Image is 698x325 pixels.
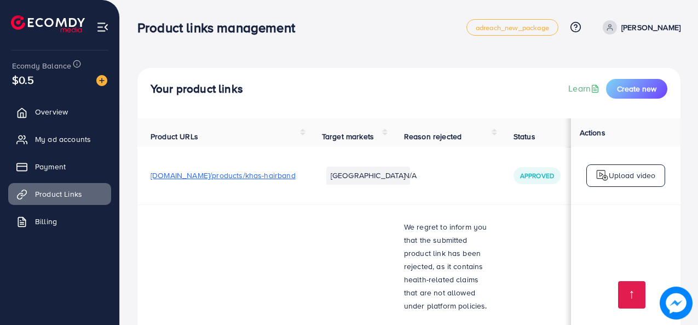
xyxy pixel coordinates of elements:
[326,167,410,184] li: [GEOGRAPHIC_DATA]
[621,21,680,34] p: [PERSON_NAME]
[96,21,109,33] img: menu
[598,20,680,35] a: [PERSON_NAME]
[580,127,605,138] span: Actions
[609,169,656,182] p: Upload video
[96,75,107,86] img: image
[8,128,111,150] a: My ad accounts
[151,131,198,142] span: Product URLs
[8,183,111,205] a: Product Links
[606,79,667,99] button: Create new
[322,131,374,142] span: Target markets
[35,189,82,199] span: Product Links
[11,15,85,32] img: logo
[137,20,304,36] h3: Product links management
[466,19,558,36] a: adreach_new_package
[35,161,66,172] span: Payment
[8,156,111,178] a: Payment
[404,170,417,181] span: N/A
[520,171,554,180] span: Approved
[404,220,487,312] p: We regret to inform you that the submitted product link has been rejected, as it contains health-...
[8,101,111,123] a: Overview
[35,216,57,227] span: Billing
[35,134,91,145] span: My ad accounts
[12,60,71,71] span: Ecomdy Balance
[476,24,549,31] span: adreach_new_package
[151,170,296,181] span: [DOMAIN_NAME]/products/khas-hairband
[617,83,656,94] span: Create new
[35,106,68,117] span: Overview
[514,131,535,142] span: Status
[596,169,609,182] img: logo
[151,82,243,96] h4: Your product links
[568,82,602,95] a: Learn
[12,72,34,88] span: $0.5
[404,131,462,142] span: Reason rejected
[660,287,693,320] img: image
[8,210,111,232] a: Billing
